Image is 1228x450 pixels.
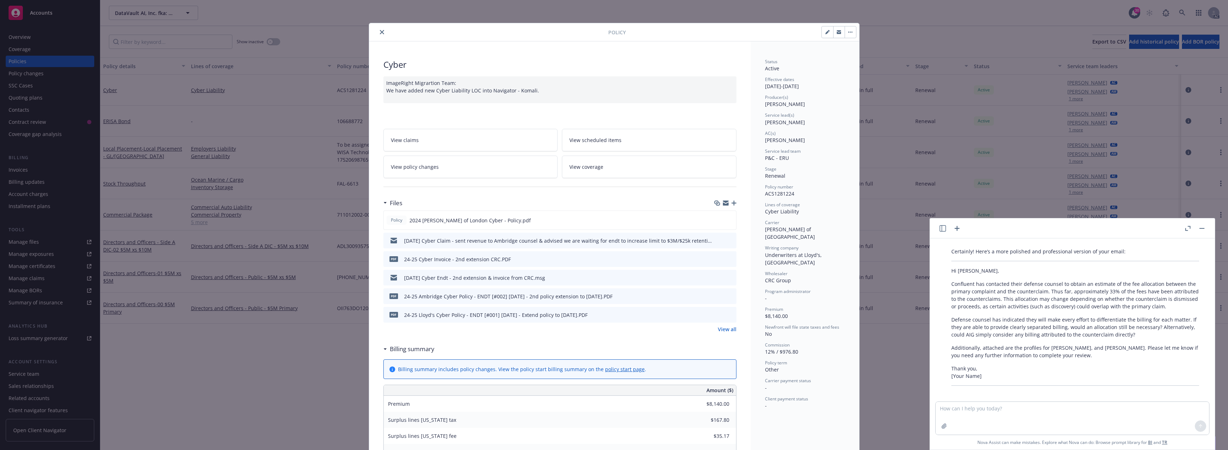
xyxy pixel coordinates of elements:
span: Commission [765,342,790,348]
span: Policy term [765,360,787,366]
button: download file [716,311,721,319]
div: Billing summary [383,344,434,354]
span: Carrier [765,219,779,226]
button: close [378,28,386,36]
span: PDF [389,293,398,299]
p: Certainly! Here’s a more polished and professional version of your email: [951,248,1199,255]
span: Carrier payment status [765,378,811,384]
span: Surplus lines [US_STATE] fee [388,433,457,439]
span: Status [765,59,777,65]
div: Billing summary includes policy changes. View the policy start billing summary on the . [398,365,646,373]
a: View scheduled items [562,129,736,151]
span: Producer(s) [765,94,788,100]
button: download file [716,237,721,244]
span: Other [765,366,779,373]
span: PDF [389,312,398,317]
button: preview file [727,217,733,224]
a: View all [718,325,736,333]
span: Policy [389,217,404,223]
div: 24-25 Lloyd's Cyber Policy - ENDT [#001] [DATE] - Extend policy to [DATE].PDF [404,311,588,319]
span: Nova Assist can make mistakes. Explore what Nova can do: Browse prompt library for and [977,435,1167,450]
div: Files [383,198,402,208]
span: - [765,402,767,409]
span: [PERSON_NAME] of [GEOGRAPHIC_DATA] [765,226,815,240]
a: View coverage [562,156,736,178]
p: Defense counsel has indicated they will make every effort to differentiate the billing for each m... [951,316,1199,338]
span: Premium [388,400,410,407]
span: Policy [608,29,626,36]
button: download file [716,274,721,282]
span: View scheduled items [569,136,621,144]
button: preview file [727,237,734,244]
p: Hi [PERSON_NAME], [951,267,1199,274]
span: - [765,295,767,302]
a: View claims [383,129,558,151]
p: Thank you, [Your Name] [951,365,1199,380]
span: AC(s) [765,130,776,136]
span: View coverage [569,163,603,171]
button: preview file [727,293,734,300]
p: Additionally, attached are the profiles for [PERSON_NAME], and [PERSON_NAME]. Please let me know ... [951,344,1199,359]
span: PDF [389,256,398,262]
div: [DATE] Cyber Claim - sent revenue to Ambridge counsel & advised we are waiting for endt to increa... [404,237,713,244]
span: Lines of coverage [765,202,800,208]
span: No [765,330,772,337]
span: Program administrator [765,288,811,294]
span: View claims [391,136,419,144]
span: [PERSON_NAME] [765,137,805,143]
input: 0.00 [687,399,734,409]
span: Service lead(s) [765,112,794,118]
div: 24-25 Ambridge Cyber Policy - ENDT [#002] [DATE] - 2nd policy extension to [DATE].PDF [404,293,613,300]
span: Writing company [765,245,799,251]
span: Policy number [765,184,793,190]
button: download file [715,217,721,224]
span: Premium [765,306,783,312]
span: CRC Group [765,277,791,284]
span: [PERSON_NAME] [765,119,805,126]
span: Wholesaler [765,270,787,277]
button: download file [716,256,721,263]
span: Newfront will file state taxes and fees [765,324,839,330]
a: TR [1162,439,1167,445]
span: Amount ($) [706,386,733,394]
span: 2024 [PERSON_NAME] of London Cyber - Policy.pdf [409,217,531,224]
span: - [765,384,767,391]
span: $8,140.00 [765,313,788,319]
span: ACS1281224 [765,190,794,197]
div: Cyber [383,59,736,71]
a: policy start page [605,366,645,373]
span: Cyber Liability [765,208,799,215]
h3: Files [390,198,402,208]
span: Effective dates [765,76,794,82]
input: 0.00 [687,431,734,441]
a: BI [1148,439,1152,445]
button: preview file [727,311,734,319]
span: Underwriters at Lloyd's, [GEOGRAPHIC_DATA] [765,252,823,266]
span: P&C - ERU [765,155,789,161]
span: [PERSON_NAME] [765,101,805,107]
div: [DATE] Cyber Endt - 2nd extension & invoice from CRC.msg [404,274,545,282]
button: download file [716,293,721,300]
span: Service lead team [765,148,801,154]
input: 0.00 [687,415,734,425]
p: Confluent has contacted their defense counsel to obtain an estimate of the fee allocation between... [951,280,1199,310]
span: Active [765,65,779,72]
span: View policy changes [391,163,439,171]
button: preview file [727,274,734,282]
div: 24-25 Cyber Invoice - 2nd extension CRC.PDF [404,256,511,263]
span: Stage [765,166,776,172]
a: View policy changes [383,156,558,178]
div: ImageRight Migrartion Team: We have added new Cyber Liability LOC into Navigator - Komali. [383,76,736,103]
span: 12% / $976.80 [765,348,798,355]
button: preview file [727,256,734,263]
span: Client payment status [765,396,808,402]
h3: Billing summary [390,344,434,354]
span: Surplus lines [US_STATE] tax [388,416,456,423]
span: Renewal [765,172,785,179]
div: [DATE] - [DATE] [765,76,845,90]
